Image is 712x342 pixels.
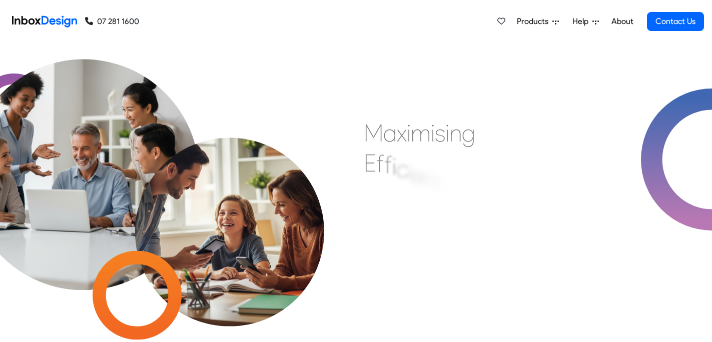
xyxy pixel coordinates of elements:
div: f [384,149,392,179]
span: Products [517,15,552,27]
div: i [445,118,449,148]
div: m [411,118,431,148]
a: Contact Us [647,12,704,31]
a: 07 281 1600 [85,15,139,27]
div: M [364,118,383,148]
div: t [437,169,445,199]
div: Maximising Efficient & Engagement, Connecting Schools, Families, and Students. [364,118,606,268]
div: a [383,118,397,148]
div: s [435,118,445,148]
div: i [407,118,411,148]
div: & [451,174,465,204]
div: n [449,118,462,148]
div: n [425,164,437,194]
div: E [364,148,376,178]
a: Help [568,11,603,31]
div: i [408,156,412,186]
div: e [412,160,425,190]
a: About [608,11,636,31]
div: f [376,148,384,178]
div: x [397,118,407,148]
div: i [431,118,435,148]
div: g [462,118,475,148]
div: i [392,151,396,181]
div: c [396,153,408,183]
span: Help [572,15,592,27]
img: parents_with_child.png [112,91,347,326]
a: Products [513,11,563,31]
